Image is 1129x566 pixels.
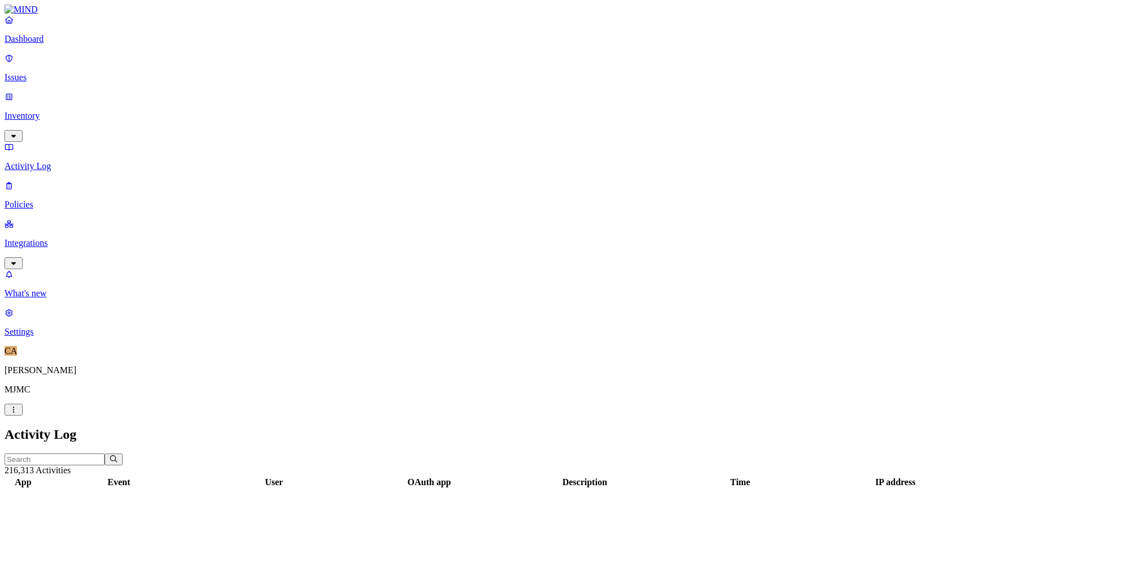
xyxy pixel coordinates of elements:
a: Inventory [5,92,1124,140]
p: Integrations [5,238,1124,248]
div: Event [42,477,196,487]
a: MIND [5,5,1124,15]
a: Activity Log [5,142,1124,171]
p: MJMC [5,384,1124,395]
img: MIND [5,5,38,15]
a: Issues [5,53,1124,83]
h2: Activity Log [5,427,1124,442]
input: Search [5,453,105,465]
p: Settings [5,327,1124,337]
p: Inventory [5,111,1124,121]
a: What's new [5,269,1124,299]
div: User [198,477,351,487]
p: Activity Log [5,161,1124,171]
a: Policies [5,180,1124,210]
span: CA [5,346,17,356]
p: What's new [5,288,1124,299]
p: Policies [5,200,1124,210]
p: Issues [5,72,1124,83]
div: App [6,477,40,487]
p: [PERSON_NAME] [5,365,1124,375]
span: 216,313 Activities [5,465,71,475]
p: Dashboard [5,34,1124,44]
div: Time [664,477,816,487]
a: Dashboard [5,15,1124,44]
div: IP address [819,477,972,487]
a: Integrations [5,219,1124,267]
div: OAuth app [353,477,506,487]
a: Settings [5,308,1124,337]
div: Description [508,477,661,487]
